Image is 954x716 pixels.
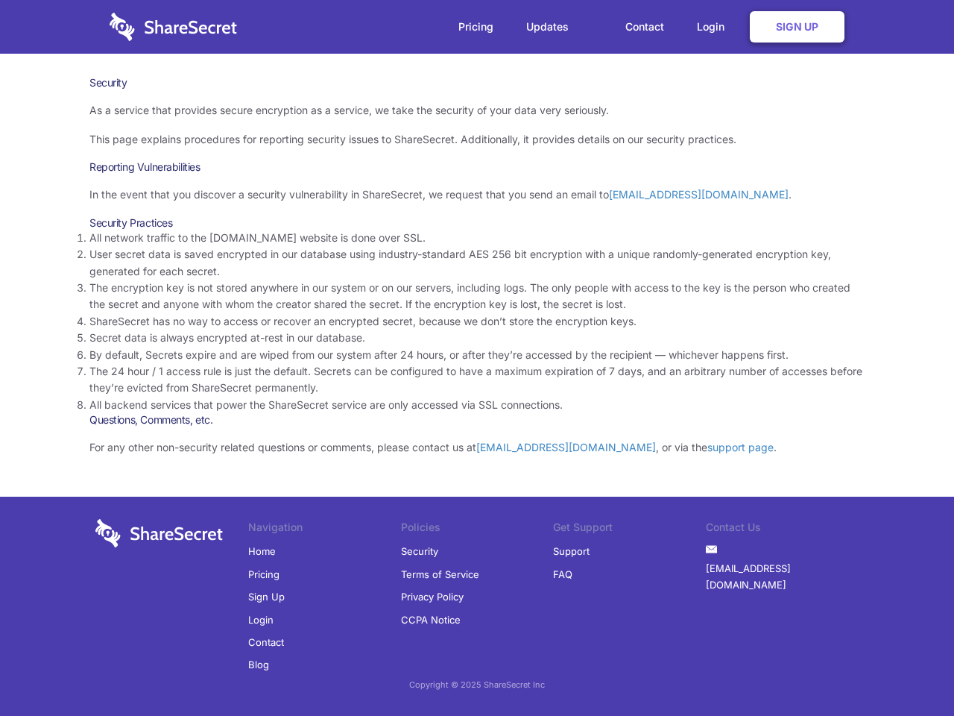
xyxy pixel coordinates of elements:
[553,540,590,562] a: Support
[89,246,865,280] li: User secret data is saved encrypted in our database using industry-standard AES 256 bit encryptio...
[248,563,279,585] a: Pricing
[248,653,269,676] a: Blog
[89,230,865,246] li: All network traffic to the [DOMAIN_NAME] website is done over SSL.
[443,4,508,50] a: Pricing
[401,609,461,631] a: CCPA Notice
[707,441,774,453] a: support page
[89,102,865,119] p: As a service that provides secure encryption as a service, we take the security of your data very...
[401,540,438,562] a: Security
[476,441,656,453] a: [EMAIL_ADDRESS][DOMAIN_NAME]
[706,519,859,540] li: Contact Us
[89,397,865,413] li: All backend services that power the ShareSecret service are only accessed via SSL connections.
[248,540,276,562] a: Home
[89,76,865,89] h1: Security
[89,131,865,148] p: This page explains procedures for reporting security issues to ShareSecret. Additionally, it prov...
[750,11,844,43] a: Sign Up
[401,519,554,540] li: Policies
[248,519,401,540] li: Navigation
[110,13,237,41] img: logo-wordmark-white-trans-d4663122ce5f474addd5e946df7df03e33cb6a1c49d2221995e7729f52c070b2.svg
[609,188,789,201] a: [EMAIL_ADDRESS][DOMAIN_NAME]
[89,160,865,174] h3: Reporting Vulnerabilities
[89,330,865,346] li: Secret data is always encrypted at-rest in our database.
[89,186,865,203] p: In the event that you discover a security vulnerability in ShareSecret, we request that you send ...
[553,563,572,585] a: FAQ
[553,519,706,540] li: Get Support
[89,363,865,397] li: The 24 hour / 1 access rule is just the default. Secrets can be configured to have a maximum expi...
[89,413,865,427] h3: Questions, Comments, etc.
[89,313,865,330] li: ShareSecret has no way to access or recover an encrypted secret, because we don’t store the encry...
[89,347,865,363] li: By default, Secrets expire and are wiped from our system after 24 hours, or after they’re accesse...
[95,519,223,547] img: logo-wordmark-white-trans-d4663122ce5f474addd5e946df7df03e33cb6a1c49d2221995e7729f52c070b2.svg
[610,4,679,50] a: Contact
[401,563,479,585] a: Terms of Service
[89,439,865,456] p: For any other non-security related questions or comments, please contact us at , or via the .
[248,609,274,631] a: Login
[682,4,747,50] a: Login
[248,631,284,653] a: Contact
[248,585,285,608] a: Sign Up
[401,585,464,608] a: Privacy Policy
[706,557,859,597] a: [EMAIL_ADDRESS][DOMAIN_NAME]
[89,216,865,230] h3: Security Practices
[89,280,865,313] li: The encryption key is not stored anywhere in our system or on our servers, including logs. The on...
